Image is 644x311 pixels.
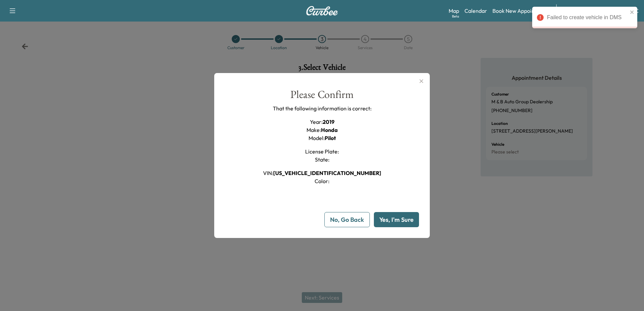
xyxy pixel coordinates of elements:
[630,9,635,15] button: close
[323,118,334,125] span: 2019
[263,169,381,177] h1: VIN :
[309,134,336,142] h1: Model :
[273,170,381,176] span: [US_VEHICLE_IDENTIFICATION_NUMBER]
[305,147,339,155] h1: License Plate :
[449,7,459,15] a: MapBeta
[492,7,549,15] a: Book New Appointment
[315,155,329,164] h1: State :
[310,118,334,126] h1: Year :
[324,212,370,227] button: No, Go Back
[464,7,487,15] a: Calendar
[374,212,419,227] button: Yes, I'm Sure
[325,135,336,141] span: Pilot
[452,14,459,19] div: Beta
[307,126,338,134] h1: Make :
[290,89,354,104] div: Please Confirm
[321,127,338,133] span: Honda
[273,104,372,112] p: That the following information is correct:
[547,13,628,22] div: Failed to create vehicle in DMS
[306,6,338,15] img: Curbee Logo
[315,177,329,185] h1: Color :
